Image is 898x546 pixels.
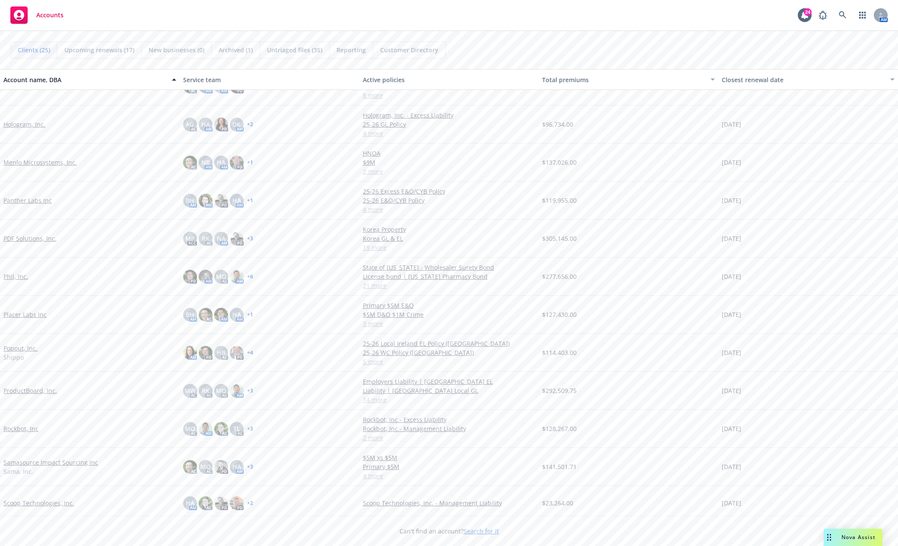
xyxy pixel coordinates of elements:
[3,158,77,167] a: Menlo Microsystems, Inc.
[230,346,244,360] img: photo
[199,194,213,208] img: photo
[200,462,211,471] span: MQ
[722,348,741,357] span: [DATE]
[718,69,898,90] button: Closest renewal date
[217,234,225,243] span: NA
[3,75,167,84] div: Account name, DBA
[336,45,366,54] span: Reporting
[214,194,228,208] img: photo
[722,462,741,471] span: [DATE]
[359,69,539,90] button: Active policies
[363,225,536,234] a: Korea Property
[722,310,741,319] span: [DATE]
[18,45,50,54] span: Clients (25)
[247,122,253,127] a: + 2
[463,527,499,535] a: Search for it
[199,346,213,360] img: photo
[199,422,213,436] img: photo
[3,310,47,319] a: Placer Labs Inc
[199,270,213,284] img: photo
[363,319,536,328] a: 3 more
[722,158,741,167] span: [DATE]
[185,234,195,243] span: MP
[3,353,24,362] span: Shippo
[542,310,577,319] span: $127,430.00
[542,196,577,205] span: $119,955.00
[214,496,228,510] img: photo
[363,301,536,310] a: Primary $5M E&O
[814,6,831,24] a: Report a Bug
[363,167,536,176] a: 2 more
[202,386,209,395] span: RK
[363,281,536,290] a: 21 more
[363,310,536,319] a: $5M D&O $1M Crime
[542,234,577,243] span: $305,145.00
[232,196,241,205] span: HA
[183,270,197,284] img: photo
[217,158,225,167] span: HA
[363,91,536,100] a: 8 more
[722,234,741,243] span: [DATE]
[216,386,226,395] span: MQ
[232,462,241,471] span: HA
[3,196,52,205] a: Panther Labs Inc
[186,498,194,508] span: HA
[3,458,98,467] a: Samasource Impact Sourcing Inc
[64,45,134,54] span: Upcoming renewals (17)
[363,187,536,196] a: 25-26 Excess E&O/CYB Policy
[214,308,228,322] img: photo
[722,120,741,129] span: [DATE]
[247,388,253,393] a: + 3
[363,395,536,404] a: 14 more
[380,45,438,54] span: Customer Directory
[247,426,253,431] a: + 3
[363,243,536,252] a: 19 more
[363,272,536,281] a: License bond | [US_STATE] Pharmacy Bond
[363,433,536,442] a: 2 more
[247,198,253,203] a: + 1
[542,348,577,357] span: $114,403.00
[722,272,741,281] span: [DATE]
[183,460,197,474] img: photo
[3,424,38,433] a: Rockbot, Inc
[363,357,536,366] a: 5 more
[363,462,536,471] a: Primary $5M
[363,75,536,84] div: Active policies
[183,346,197,360] img: photo
[363,129,536,138] a: 4 more
[199,308,213,322] img: photo
[722,386,741,395] span: [DATE]
[36,12,63,19] span: Accounts
[3,120,45,129] a: Hologram, Inc.
[539,69,718,90] button: Total premiums
[3,498,74,508] a: Scoop Technologies, Inc.
[214,118,228,131] img: photo
[363,377,536,386] a: Employers Liability | [GEOGRAPHIC_DATA] EL
[3,344,38,353] a: Popout, Inc.
[363,120,536,129] a: 25-26 GL Policy
[247,312,253,317] a: + 1
[363,234,536,243] a: Korea GL & EL
[267,45,322,54] span: Untriaged files (35)
[400,527,499,536] span: Can't find an account?
[804,8,812,16] div: 24
[363,149,536,158] a: HNOA
[180,69,359,90] button: Service team
[841,533,876,541] span: Nova Assist
[363,158,536,167] a: $9M
[214,460,228,474] img: photo
[824,529,882,546] button: Nova Assist
[722,424,741,433] span: [DATE]
[542,75,705,84] div: Total premiums
[233,424,240,433] span: TL
[230,384,244,398] img: photo
[3,386,57,395] a: ProductBoard, Inc.
[232,120,241,129] span: DK
[542,272,577,281] span: $277,656.00
[214,422,228,436] img: photo
[199,496,213,510] img: photo
[216,272,226,281] span: MQ
[247,464,253,469] a: + 3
